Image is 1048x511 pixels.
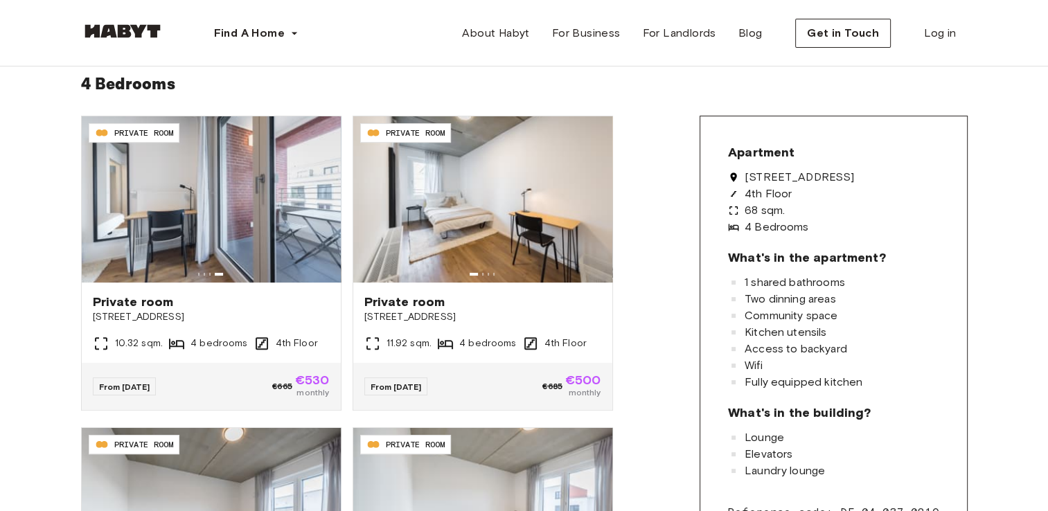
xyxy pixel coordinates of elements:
span: Fully equipped kitchen [745,377,862,388]
span: €530 [295,374,330,386]
span: 4 bedrooms [190,337,248,350]
span: Blog [738,25,763,42]
span: Wifi [745,360,763,371]
span: monthly [295,386,330,399]
span: Access to backyard [745,343,847,355]
span: [STREET_ADDRESS] [745,172,854,183]
a: Blog [727,19,774,47]
span: 4th Floor [544,337,587,350]
a: For Business [541,19,632,47]
span: 4th Floor [276,337,318,350]
span: 4th Floor [745,188,792,199]
span: What's in the apartment? [728,249,886,266]
span: From [DATE] [371,382,422,392]
span: €665 [272,380,292,393]
a: PRIVATE ROOMPrivate room[STREET_ADDRESS]10.32 sqm.4 bedrooms4th FloorFrom [DATE]€665€530monthly [82,116,341,410]
span: 11.92 sqm. [387,337,432,350]
span: [STREET_ADDRESS] [93,310,330,324]
span: PRIVATE ROOM [386,438,445,451]
span: Get in Touch [807,25,879,42]
span: Community space [745,310,837,321]
span: monthly [565,386,601,399]
span: Elevators [745,449,792,460]
span: Private room [364,294,601,310]
span: Two dinning areas [745,294,836,305]
img: Image of the room [82,116,341,283]
span: PRIVATE ROOM [114,127,174,139]
span: €685 [542,380,562,393]
img: Image of the room [353,116,612,283]
span: For Landlords [642,25,716,42]
span: Laundry lounge [745,465,825,476]
button: Find A Home [203,19,310,47]
a: For Landlords [631,19,727,47]
span: About Habyt [462,25,529,42]
span: What's in the building? [728,404,871,421]
span: From [DATE] [99,382,150,392]
span: [STREET_ADDRESS] [364,310,601,324]
span: 68 sqm. [745,205,785,216]
span: €500 [565,374,601,386]
span: Private room [93,294,330,310]
span: 4 bedrooms [459,337,517,350]
img: Habyt [81,24,164,38]
span: Lounge [745,432,784,443]
span: For Business [552,25,621,42]
span: 10.32 sqm. [115,337,163,350]
button: Get in Touch [795,19,891,48]
span: Kitchen utensils [745,327,826,338]
span: 1 shared bathrooms [745,277,845,288]
span: 4 Bedrooms [745,222,809,233]
span: Log in [924,25,956,42]
a: PRIVATE ROOMImage of the roomPrivate room[STREET_ADDRESS]11.92 sqm.4 bedrooms4th FloorFrom [DATE]... [353,116,612,410]
span: PRIVATE ROOM [114,438,174,451]
a: About Habyt [451,19,540,47]
a: Log in [913,19,967,47]
span: Find A Home [214,25,285,42]
span: PRIVATE ROOM [386,127,445,139]
span: Apartment [728,144,794,161]
h6: 4 Bedrooms [81,70,968,99]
